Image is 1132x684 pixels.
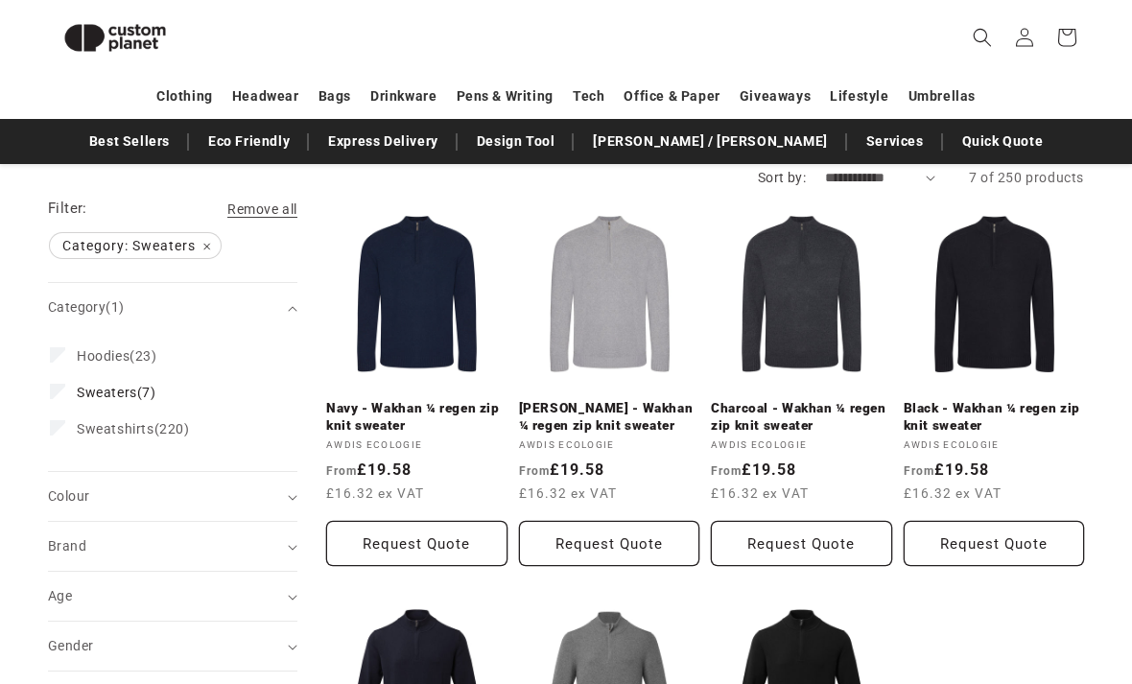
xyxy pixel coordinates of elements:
summary: Category (1 selected) [48,283,297,332]
iframe: Chat Widget [803,477,1132,684]
a: Giveaways [740,80,811,113]
a: Bags [318,80,351,113]
summary: Brand (0 selected) [48,522,297,571]
a: Clothing [156,80,213,113]
a: Express Delivery [318,125,448,158]
span: (220) [77,420,190,437]
span: 7 of 250 products [969,170,1084,185]
span: Hoodies [77,348,130,364]
span: Remove all [227,201,297,217]
span: (23) [77,347,157,365]
a: Remove all [227,198,297,222]
a: [PERSON_NAME] - Wakhan ¼ regen zip knit sweater [519,400,700,434]
button: Request Quote [326,521,507,566]
span: (7) [77,384,156,401]
span: Category: Sweaters [50,233,221,258]
span: (1) [106,299,124,315]
span: Brand [48,538,86,554]
a: [PERSON_NAME] / [PERSON_NAME] [583,125,837,158]
a: Quick Quote [953,125,1053,158]
a: Pens & Writing [457,80,554,113]
span: Sweatshirts [77,421,154,436]
a: Office & Paper [624,80,719,113]
a: Design Tool [467,125,565,158]
summary: Age (0 selected) [48,572,297,621]
span: Sweaters [77,385,137,400]
a: Umbrellas [908,80,976,113]
button: Request Quote [519,521,700,566]
a: Black - Wakhan ¼ regen zip knit sweater [904,400,1085,434]
summary: Colour (0 selected) [48,472,297,521]
label: Sort by: [758,170,806,185]
a: Lifestyle [830,80,888,113]
a: Drinkware [370,80,436,113]
a: Navy - Wakhan ¼ regen zip knit sweater [326,400,507,434]
span: Category [48,299,124,315]
h2: Filter: [48,198,87,220]
a: Headwear [232,80,299,113]
a: Charcoal - Wakhan ¼ regen zip knit sweater [711,400,892,434]
summary: Search [961,16,1003,59]
a: Best Sellers [80,125,179,158]
a: Services [857,125,933,158]
span: Age [48,588,72,603]
a: Eco Friendly [199,125,299,158]
span: Colour [48,488,89,504]
button: Request Quote [711,521,892,566]
span: Gender [48,638,93,653]
a: Tech [573,80,604,113]
a: Category: Sweaters [48,233,223,258]
summary: Gender (0 selected) [48,622,297,671]
img: Custom Planet [48,8,182,68]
